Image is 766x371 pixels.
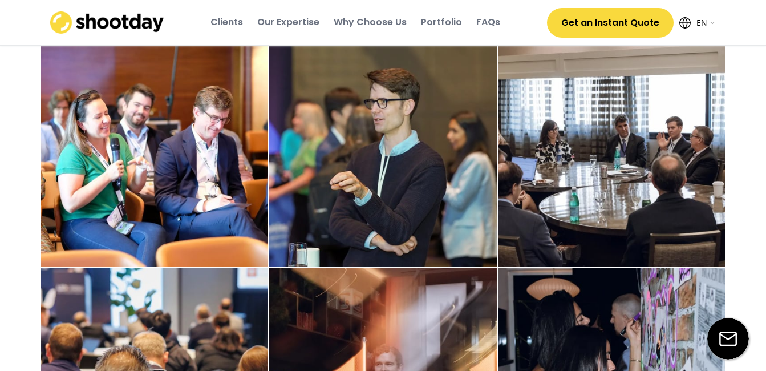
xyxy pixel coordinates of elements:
div: Our Expertise [257,16,319,29]
div: Clients [210,16,243,29]
img: Event-intl-1%20%E2%80%93%204.webp [269,39,497,267]
img: email-icon%20%281%29.svg [707,318,749,360]
div: FAQs [476,16,500,29]
img: Icon%20feather-globe%20%281%29.svg [679,17,691,29]
div: Why Choose Us [334,16,407,29]
div: Portfolio [421,16,462,29]
img: Event-image-1%20%E2%80%93%205.webp [41,39,269,267]
button: Get an Instant Quote [547,8,674,38]
img: Event-image-1%20%E2%80%93%208.webp [498,39,726,267]
img: shootday_logo.png [50,11,164,34]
